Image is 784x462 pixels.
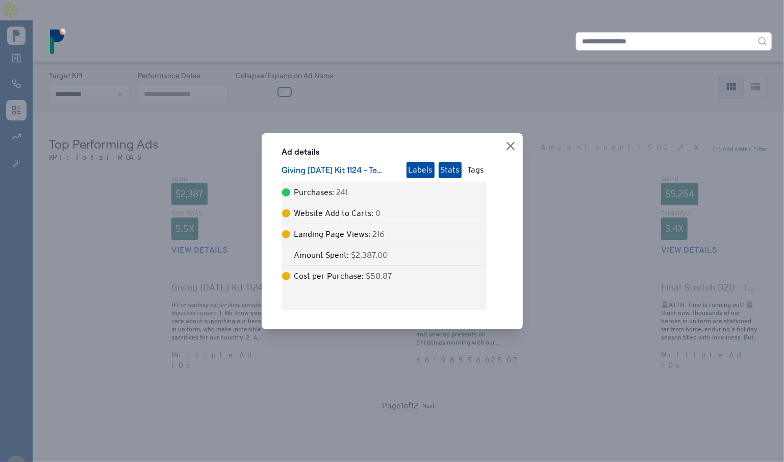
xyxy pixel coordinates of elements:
[294,187,333,197] span: Purchases
[366,271,393,281] span: $58.87
[337,187,348,197] span: 241
[282,145,486,158] h3: Ad details
[282,164,384,176] h3: Giving Tuesday Kit 1124 - Text 5 - Image 3
[294,186,348,199] div: :
[373,229,385,239] span: 216
[439,162,462,178] button: Stats
[376,208,381,218] span: 0
[351,250,388,260] span: $2,387.00
[466,162,486,178] button: Tags
[294,229,369,239] span: Landing Page Views
[407,162,435,178] button: Labels
[294,270,393,282] div: :
[294,250,347,260] span: Amount Spent
[294,208,372,218] span: Website Add to Carts
[294,207,381,220] div: :
[294,271,362,281] span: Cost per Purchase
[294,228,385,240] div: :
[294,249,388,261] div: :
